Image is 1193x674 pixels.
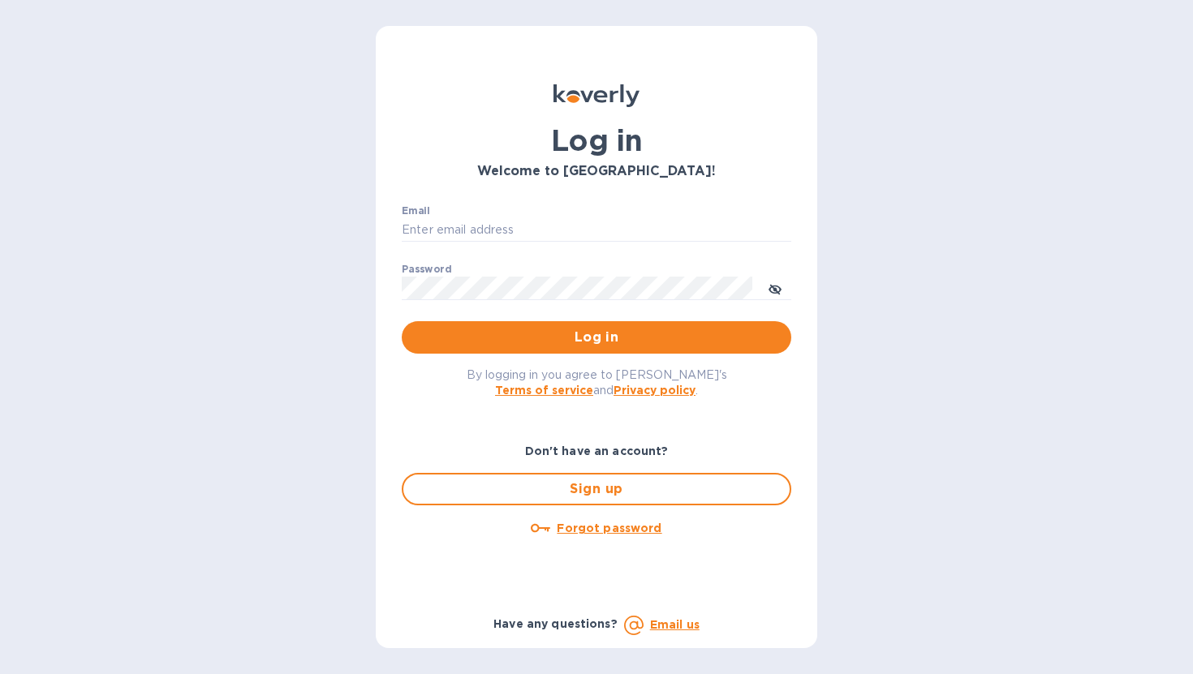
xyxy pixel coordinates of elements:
[553,84,640,107] img: Koverly
[759,272,791,304] button: toggle password visibility
[402,264,451,274] label: Password
[525,444,669,457] b: Don't have an account?
[402,218,791,243] input: Enter email address
[614,384,696,397] a: Privacy policy
[650,618,700,631] a: Email us
[495,384,593,397] a: Terms of service
[402,473,791,505] button: Sign up
[557,522,661,534] u: Forgot password
[402,206,430,216] label: Email
[467,368,727,397] span: By logging in you agree to [PERSON_NAME]'s and .
[493,617,618,630] b: Have any questions?
[402,123,791,157] h1: Log in
[402,321,791,354] button: Log in
[415,328,778,347] span: Log in
[416,479,777,499] span: Sign up
[402,164,791,179] h3: Welcome to [GEOGRAPHIC_DATA]!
